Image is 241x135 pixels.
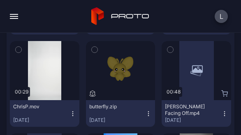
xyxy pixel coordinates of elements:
button: butterfly.zip[DATE] [86,100,155,127]
div: ChrisP.mov [13,103,58,110]
button: [PERSON_NAME] Facing Off.mp4[DATE] [162,100,231,127]
div: [DATE] [165,117,221,124]
div: butterfly.zip [89,103,134,110]
button: ChrisP.mov[DATE] [10,100,79,127]
div: [DATE] [89,117,146,124]
div: [DATE] [13,117,70,124]
div: Manny Pacquiao Facing Off.mp4 [165,103,210,117]
button: L [215,10,228,23]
